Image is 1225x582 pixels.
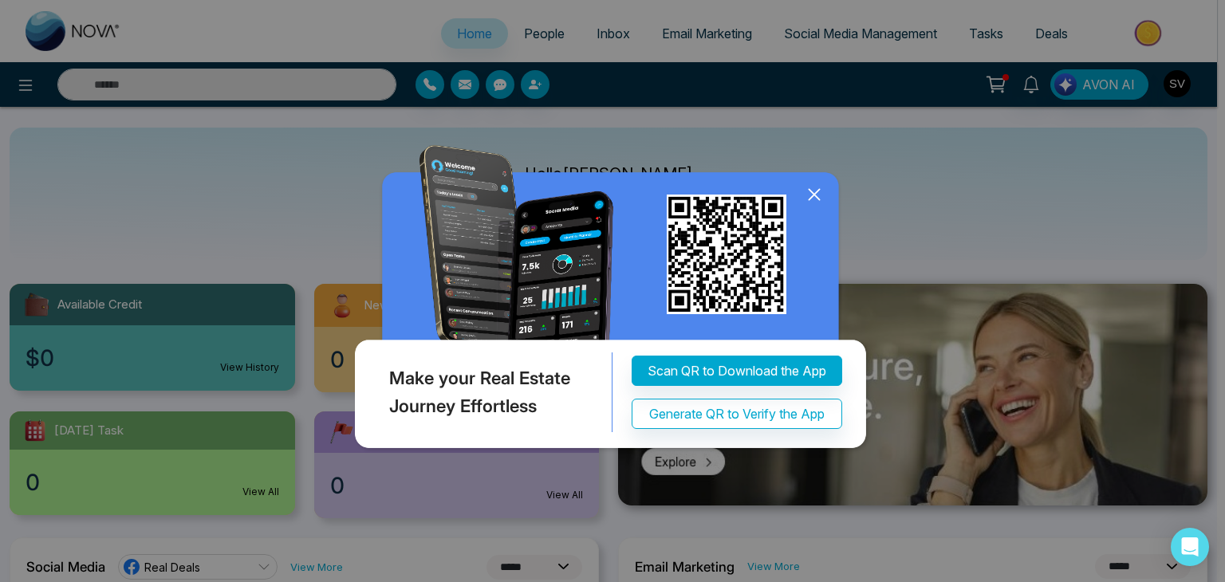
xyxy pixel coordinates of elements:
button: Scan QR to Download the App [632,356,842,386]
button: Generate QR to Verify the App [632,399,842,429]
img: QRModal [351,145,874,455]
img: qr_for_download_app.png [667,195,786,314]
div: Open Intercom Messenger [1171,528,1209,566]
div: Make your Real Estate Journey Effortless [351,352,612,432]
